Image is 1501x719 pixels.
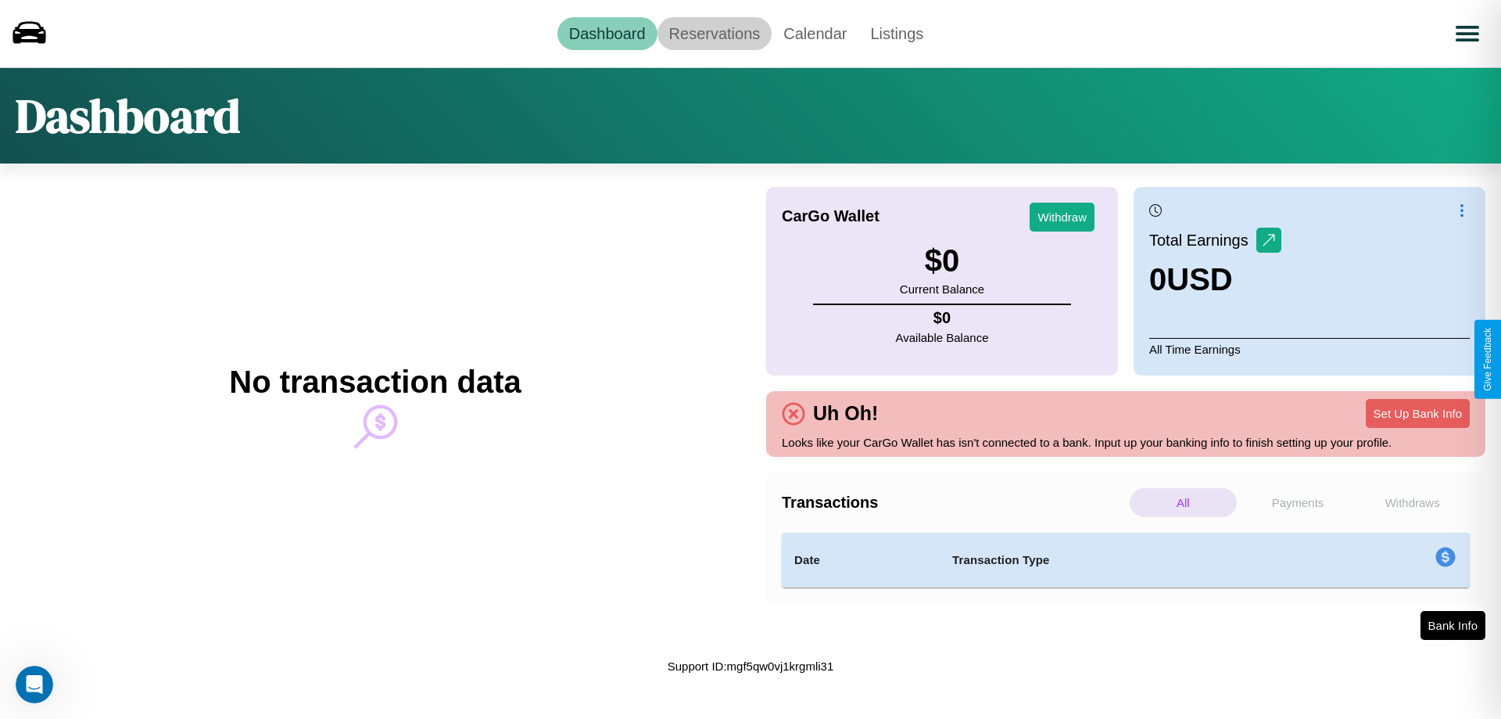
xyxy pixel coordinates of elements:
h3: $ 0 [900,243,984,279]
p: Current Balance [900,279,984,300]
iframe: Intercom live chat [16,666,53,703]
button: Open menu [1445,12,1489,56]
a: Listings [858,17,935,50]
p: All Time Earnings [1149,338,1470,360]
a: Calendar [772,17,858,50]
a: Reservations [657,17,772,50]
h4: $ 0 [896,309,989,327]
p: Payments [1245,488,1352,517]
a: Dashboard [557,17,657,50]
h4: Date [794,551,927,570]
button: Bank Info [1420,611,1485,640]
h1: Dashboard [16,84,240,148]
h4: Transactions [782,494,1126,512]
button: Withdraw [1030,203,1094,232]
p: All [1130,488,1237,517]
p: Total Earnings [1149,226,1256,254]
button: Set Up Bank Info [1366,399,1470,428]
p: Withdraws [1359,488,1466,517]
p: Available Balance [896,327,989,348]
p: Support ID: mgf5qw0vj1krgmli31 [668,656,834,677]
h3: 0 USD [1149,262,1281,297]
h4: Transaction Type [952,551,1307,570]
table: simple table [782,533,1470,588]
h4: Uh Oh! [805,402,886,425]
div: Give Feedback [1482,328,1493,391]
h2: No transaction data [229,365,521,400]
p: Looks like your CarGo Wallet has isn't connected to a bank. Input up your banking info to finish ... [782,432,1470,453]
h4: CarGo Wallet [782,207,879,225]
